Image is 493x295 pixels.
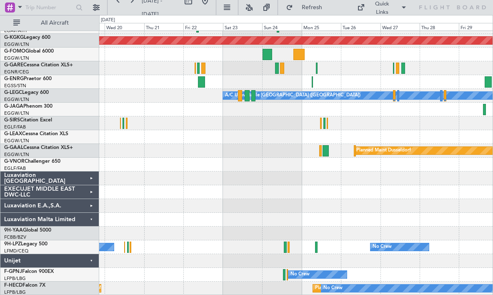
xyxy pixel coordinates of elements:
span: All Aircraft [22,20,88,26]
span: F-GPNJ [4,269,22,274]
div: Sat 23 [223,23,262,30]
a: EGGW/LTN [4,55,29,61]
button: Quick Links [353,1,411,14]
a: G-ENRGPraetor 600 [4,76,52,81]
div: A/C Unavailable [GEOGRAPHIC_DATA] ([GEOGRAPHIC_DATA]) [225,89,360,102]
div: No Crew [290,268,310,281]
a: G-GARECessna Citation XLS+ [4,63,73,68]
a: EGNR/CEG [4,69,29,75]
a: 9H-YAAGlobal 5000 [4,228,51,233]
a: EGGW/LTN [4,138,29,144]
input: Trip Number [25,1,73,14]
span: G-ENRG [4,76,24,81]
a: EGGW/LTN [4,151,29,158]
div: Thu 21 [144,23,183,30]
a: G-KGKGLegacy 600 [4,35,50,40]
span: G-SIRS [4,118,20,123]
div: Tue 26 [341,23,380,30]
a: EGSS/STN [4,83,26,89]
span: G-LEGC [4,90,22,95]
button: All Aircraft [9,16,90,30]
a: FCBB/BZV [4,234,26,240]
div: Fri 22 [183,23,223,30]
a: F-HECDFalcon 7X [4,283,45,288]
span: 9H-LPZ [4,242,21,247]
a: EGGW/LTN [4,96,29,103]
a: F-GPNJFalcon 900EX [4,269,54,274]
div: Thu 28 [420,23,459,30]
span: G-GAAL [4,145,23,150]
div: [DATE] [101,17,115,24]
a: LFMD/CEQ [4,248,28,254]
a: EGGW/LTN [4,41,29,48]
a: LGAV/ATH [4,28,27,34]
span: G-LEAX [4,131,22,136]
a: 9H-LPZLegacy 500 [4,242,48,247]
span: F-HECD [4,283,23,288]
a: EGGW/LTN [4,110,29,116]
div: Mon 25 [302,23,341,30]
div: Wed 20 [105,23,144,30]
span: Refresh [295,5,330,10]
a: G-JAGAPhenom 300 [4,104,53,109]
a: G-VNORChallenger 650 [4,159,60,164]
a: EGLF/FAB [4,165,26,171]
a: G-LEGCLegacy 600 [4,90,49,95]
a: LFPB/LBG [4,275,26,282]
span: 9H-YAA [4,228,23,233]
span: G-FOMO [4,49,25,54]
div: No Crew [373,241,392,253]
span: G-GARE [4,63,23,68]
button: Refresh [282,1,332,14]
div: Sun 24 [262,23,301,30]
a: G-SIRSCitation Excel [4,118,52,123]
div: Planned Maint Dusseldorf [356,144,411,157]
div: Planned Maint [GEOGRAPHIC_DATA] ([GEOGRAPHIC_DATA]) [315,282,446,295]
span: G-KGKG [4,35,24,40]
div: No Crew [323,282,343,295]
a: G-GAALCessna Citation XLS+ [4,145,73,150]
div: Wed 27 [380,23,420,30]
span: G-VNOR [4,159,25,164]
a: G-LEAXCessna Citation XLS [4,131,68,136]
a: EGLF/FAB [4,124,26,130]
a: G-FOMOGlobal 6000 [4,49,54,54]
span: G-JAGA [4,104,23,109]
